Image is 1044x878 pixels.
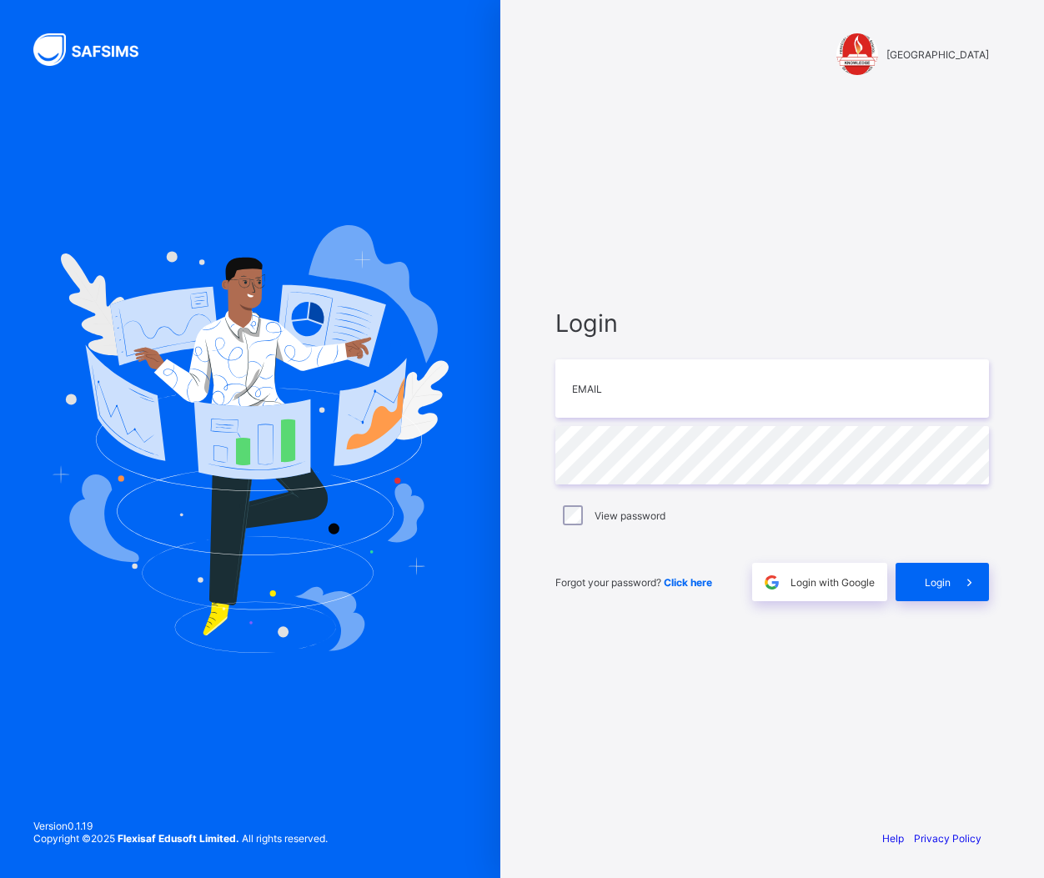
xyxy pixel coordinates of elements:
strong: Flexisaf Edusoft Limited. [118,832,239,845]
img: Hero Image [52,225,449,652]
span: Login [555,309,989,338]
img: SAFSIMS Logo [33,33,158,66]
span: Forgot your password? [555,576,712,589]
span: Login [925,576,951,589]
span: Login with Google [791,576,875,589]
img: google.396cfc9801f0270233282035f929180a.svg [762,573,781,592]
a: Click here [664,576,712,589]
a: Privacy Policy [914,832,981,845]
span: Version 0.1.19 [33,820,328,832]
label: View password [595,509,665,522]
a: Help [882,832,904,845]
span: Copyright © 2025 All rights reserved. [33,832,328,845]
span: [GEOGRAPHIC_DATA] [886,48,989,61]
